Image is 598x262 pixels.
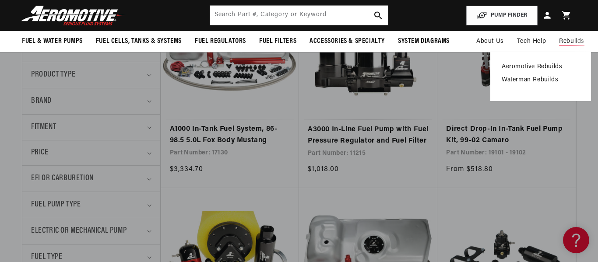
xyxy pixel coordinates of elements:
span: Tech Help [517,37,546,46]
span: Brand [31,95,52,108]
span: EFI or Carburetion [31,172,94,185]
span: Product type [31,69,75,81]
summary: Fuel Regulators [188,31,253,52]
a: Direct Drop-In In-Tank Fuel Pump Kit, 99-02 Camaro [446,124,566,146]
a: About Us [470,31,510,52]
img: Aeromotive [19,5,128,26]
summary: Tech Help [510,31,552,52]
span: Fuel Filters [259,37,296,46]
summary: Rebuilds [552,31,591,52]
input: Search by Part Number, Category or Keyword [210,6,388,25]
a: Waterman Rebuilds [502,76,580,84]
span: About Us [476,38,504,45]
span: Price [31,147,48,159]
button: search button [369,6,388,25]
summary: Electric or Mechanical Pump (0 selected) [31,218,151,244]
a: A1000 In-Tank Fuel System, 86-98.5 5.0L Fox Body Mustang [170,124,290,146]
summary: Fuel Cells, Tanks & Systems [89,31,188,52]
span: Fuel Pump Type [31,199,81,211]
summary: Fuel Filters [253,31,303,52]
summary: Fuel & Water Pumps [15,31,89,52]
a: A3000 In-Line Fuel Pump with Fuel Pressure Regulator and Fuel Filter [308,124,429,147]
span: Rebuilds [559,37,584,46]
span: Fuel & Water Pumps [22,37,83,46]
span: Accessories & Specialty [310,37,385,46]
span: Electric or Mechanical Pump [31,225,127,238]
summary: Accessories & Specialty [303,31,391,52]
span: Fitment [31,121,56,134]
summary: Price [31,140,151,165]
span: Fuel Cells, Tanks & Systems [96,37,182,46]
span: System Diagrams [398,37,450,46]
span: Fuel Regulators [195,37,246,46]
a: Aeromotive Rebuilds [502,63,580,71]
summary: Brand (0 selected) [31,88,151,114]
summary: System Diagrams [391,31,456,52]
summary: EFI or Carburetion (0 selected) [31,166,151,192]
summary: Fitment (0 selected) [31,115,151,140]
summary: Fuel Pump Type (0 selected) [31,192,151,218]
button: PUMP FINDER [466,6,538,25]
summary: Product type (0 selected) [31,62,151,88]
